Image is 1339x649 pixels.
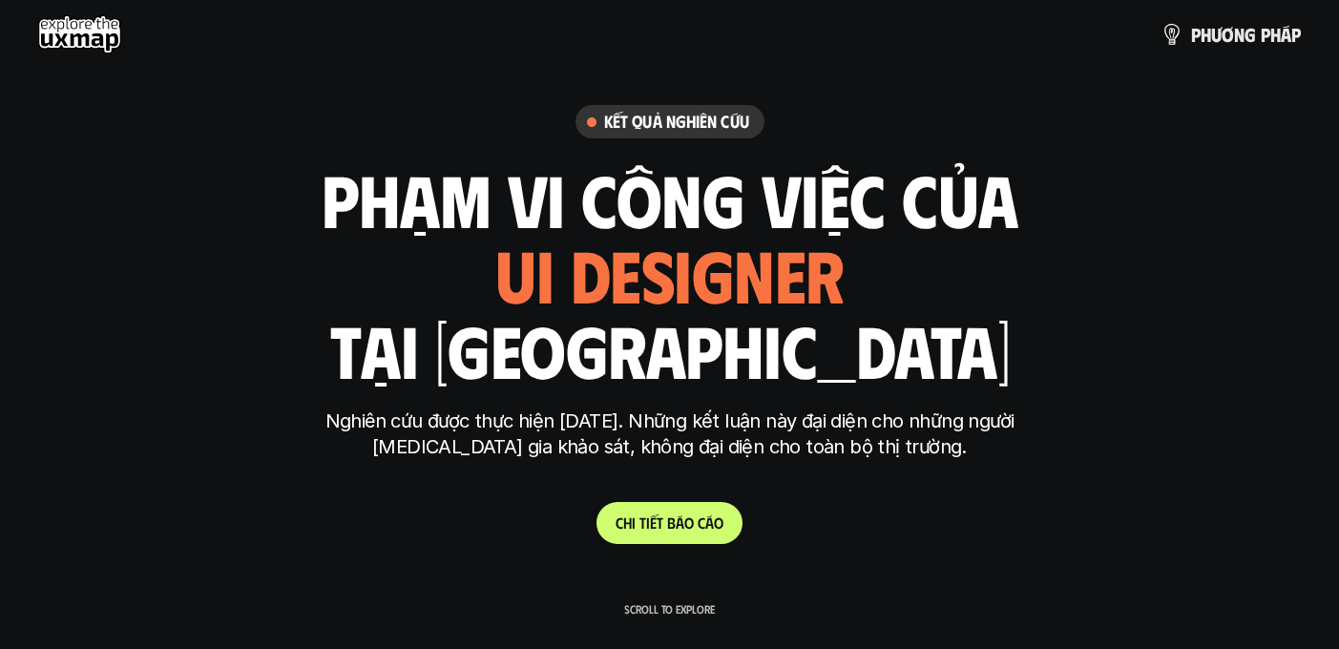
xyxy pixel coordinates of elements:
span: t [639,513,646,532]
a: phươngpháp [1161,15,1301,53]
span: C [616,513,623,532]
span: o [714,513,723,532]
span: h [1201,24,1211,45]
span: ế [650,513,657,532]
span: á [705,513,714,532]
span: h [1270,24,1281,45]
h1: phạm vi công việc của [322,158,1018,239]
a: Chitiếtbáocáo [596,502,743,544]
p: Scroll to explore [624,602,715,616]
span: p [1191,24,1201,45]
span: á [1281,24,1291,45]
span: ơ [1222,24,1234,45]
span: i [632,513,636,532]
span: t [657,513,663,532]
h1: tại [GEOGRAPHIC_DATA] [329,309,1010,389]
span: n [1234,24,1245,45]
span: g [1245,24,1256,45]
p: Nghiên cứu được thực hiện [DATE]. Những kết luận này đại diện cho những người [MEDICAL_DATA] gia ... [312,408,1028,460]
span: o [684,513,694,532]
span: h [623,513,632,532]
span: p [1291,24,1301,45]
span: ư [1211,24,1222,45]
span: i [646,513,650,532]
span: b [667,513,676,532]
span: á [676,513,684,532]
span: p [1261,24,1270,45]
h6: Kết quả nghiên cứu [604,111,749,133]
span: c [698,513,705,532]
